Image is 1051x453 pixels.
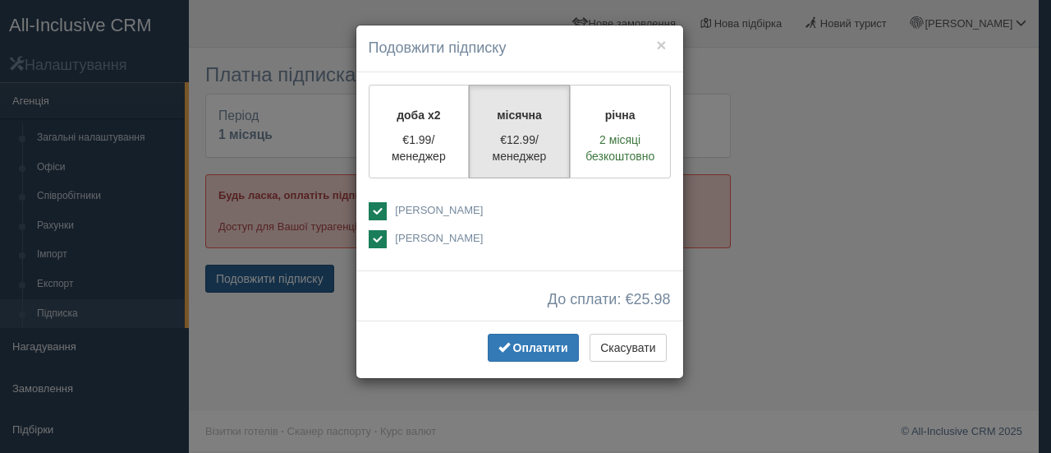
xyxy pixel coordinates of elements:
button: Оплатити [488,334,579,362]
p: річна [581,107,660,123]
p: €1.99/менеджер [379,132,459,164]
span: [PERSON_NAME] [395,232,483,244]
button: Скасувати [590,334,666,362]
span: [PERSON_NAME] [395,204,483,216]
p: доба x2 [379,107,459,123]
p: 2 місяці безкоштовно [581,132,660,164]
h4: Подовжити підписку [369,38,671,59]
button: × [656,36,666,53]
span: Оплатити [513,341,568,354]
p: місячна [480,107,559,123]
p: €12.99/менеджер [480,132,559,164]
span: 25.98 [633,291,670,307]
span: До сплати: € [548,292,671,308]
